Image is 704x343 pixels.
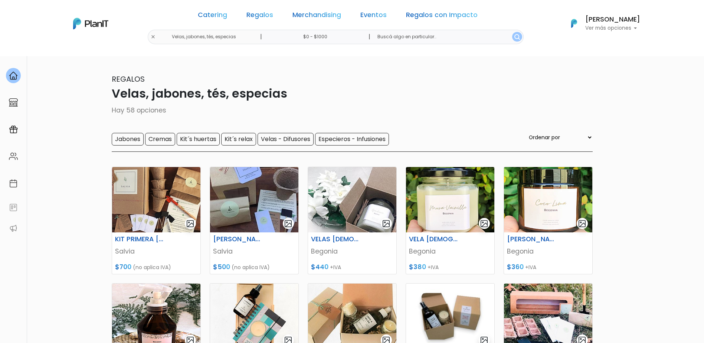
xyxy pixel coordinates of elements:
h6: [PERSON_NAME] INDIVIDUAL 1 [209,235,269,243]
span: $440 [311,262,328,271]
p: Velas, jabones, tés, especias [112,85,593,102]
input: Cremas [145,133,175,146]
a: Merchandising [292,12,341,21]
p: Ver más opciones [585,26,640,31]
p: | [369,32,370,41]
img: marketplace-4ceaa7011d94191e9ded77b95e3339b90024bf715f7c57f8cf31f2d8c509eaba.svg [9,98,18,107]
span: $380 [409,262,426,271]
img: search_button-432b6d5273f82d61273b3651a40e1bd1b912527efae98b1b7a1b2c0702e16a8d.svg [514,34,520,40]
span: (no aplica IVA) [133,264,171,271]
img: PlanIt Logo [73,18,108,29]
img: thumb_02.png [504,167,592,232]
p: Salvia [115,246,197,256]
p: Begonia [507,246,589,256]
p: Begonia [409,246,491,256]
img: thumb_kit_huerta.jpg [112,167,200,232]
a: gallery-light VELAS [DEMOGRAPHIC_DATA] PERSONALIZADAS Begonia $440 +IVA [308,167,397,274]
img: people-662611757002400ad9ed0e3c099ab2801c6687ba6c219adb57efc949bc21e19d.svg [9,152,18,161]
img: gallery-light [284,219,292,228]
img: calendar-87d922413cdce8b2cf7b7f5f62616a5cf9e4887200fb71536465627b3292af00.svg [9,179,18,188]
input: Velas - Difusores [258,133,314,146]
img: close-6986928ebcb1d6c9903e3b54e860dbc4d054630f23adef3a32610726dff6a82b.svg [151,35,155,39]
img: feedback-78b5a0c8f98aac82b08bfc38622c3050aee476f2c9584af64705fc4e61158814.svg [9,203,18,212]
span: +IVA [330,264,341,271]
span: +IVA [525,264,536,271]
input: Especieros - Infusiones [315,133,389,146]
img: campaigns-02234683943229c281be62815700db0a1741e53638e28bf9629b52c665b00959.svg [9,125,18,134]
img: partners-52edf745621dab592f3b2c58e3bca9d71375a7ef29c3b500c9f145b62cc070d4.svg [9,224,18,233]
span: +IVA [428,264,439,271]
img: gallery-light [382,219,390,228]
a: gallery-light VELA [DEMOGRAPHIC_DATA] EN FRASCO INDIVIDUAL Begonia $380 +IVA [406,167,495,274]
img: home-e721727adea9d79c4d83392d1f703f7f8bce08238fde08b1acbfd93340b81755.svg [9,71,18,80]
span: $360 [507,262,524,271]
p: Begonia [311,246,393,256]
a: gallery-light KIT PRIMERA [PERSON_NAME] Salvia $700 (no aplica IVA) [112,167,201,274]
h6: VELA [DEMOGRAPHIC_DATA] EN FRASCO INDIVIDUAL [405,235,465,243]
p: Regalos [112,73,593,85]
h6: KIT PRIMERA [PERSON_NAME] [111,235,171,243]
button: PlanIt Logo [PERSON_NAME] Ver más opciones [561,14,640,33]
a: gallery-light [PERSON_NAME] INDIVIDUAL 1 Salvia $500 (no aplica IVA) [210,167,299,274]
img: gallery-light [578,219,586,228]
a: Catering [198,12,227,21]
a: Regalos con Impacto [406,12,478,21]
h6: [PERSON_NAME] - INDIVIDUAL [502,235,563,243]
a: Eventos [360,12,387,21]
img: thumb_01.png [406,167,494,232]
input: Kit´s huertas [177,133,220,146]
span: (no aplica IVA) [232,264,270,271]
h6: [PERSON_NAME] [585,16,640,23]
img: thumb_WhatsApp_Image_2020-06-06_at_11.13.10__1_.jpeg [210,167,298,232]
img: thumb_BEGONIA.jpeg [308,167,396,232]
img: gallery-light [186,219,194,228]
p: Salvia [213,246,295,256]
a: Regalos [246,12,273,21]
img: PlanIt Logo [566,15,582,32]
input: Buscá algo en particular.. [371,30,523,44]
a: gallery-light [PERSON_NAME] - INDIVIDUAL Begonia $360 +IVA [504,167,593,274]
input: Kit´s relax [221,133,256,146]
span: $700 [115,262,131,271]
input: Jabones [112,133,144,146]
h6: VELAS [DEMOGRAPHIC_DATA] PERSONALIZADAS [307,235,367,243]
p: | [260,32,262,41]
p: Hay 58 opciones [112,105,593,115]
span: $500 [213,262,230,271]
img: gallery-light [480,219,488,228]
